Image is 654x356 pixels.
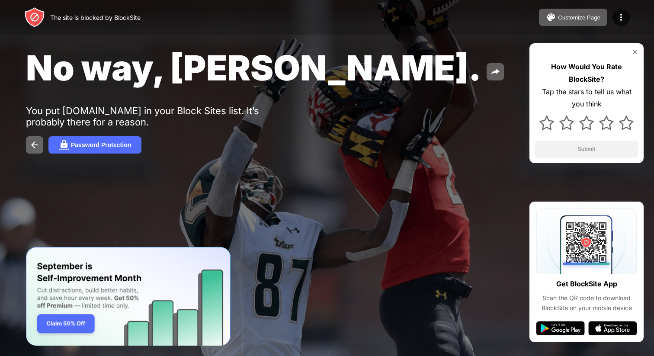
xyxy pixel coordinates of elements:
[71,141,131,148] div: Password Protection
[48,136,141,154] button: Password Protection
[50,14,141,21] div: The site is blocked by BlockSite
[599,115,614,130] img: star.svg
[588,321,637,335] img: app-store.svg
[24,7,45,28] img: header-logo.svg
[490,67,500,77] img: share.svg
[632,48,638,55] img: rate-us-close.svg
[535,141,638,158] button: Submit
[539,115,554,130] img: star.svg
[536,321,585,335] img: google-play.svg
[579,115,594,130] img: star.svg
[556,278,617,290] div: Get BlockSite App
[535,86,638,111] div: Tap the stars to tell us what you think
[616,12,626,22] img: menu-icon.svg
[26,105,293,128] div: You put [DOMAIN_NAME] in your Block Sites list. It’s probably there for a reason.
[619,115,634,130] img: star.svg
[536,293,637,313] div: Scan the QR code to download BlockSite on your mobile device
[536,208,637,274] img: qrcode.svg
[535,61,638,86] div: How Would You Rate BlockSite?
[59,140,69,150] img: password.svg
[539,9,607,26] button: Customize Page
[558,14,600,21] div: Customize Page
[29,140,40,150] img: back.svg
[26,247,231,346] iframe: Banner
[559,115,574,130] img: star.svg
[26,47,481,89] span: No way, [PERSON_NAME].
[546,12,556,22] img: pallet.svg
